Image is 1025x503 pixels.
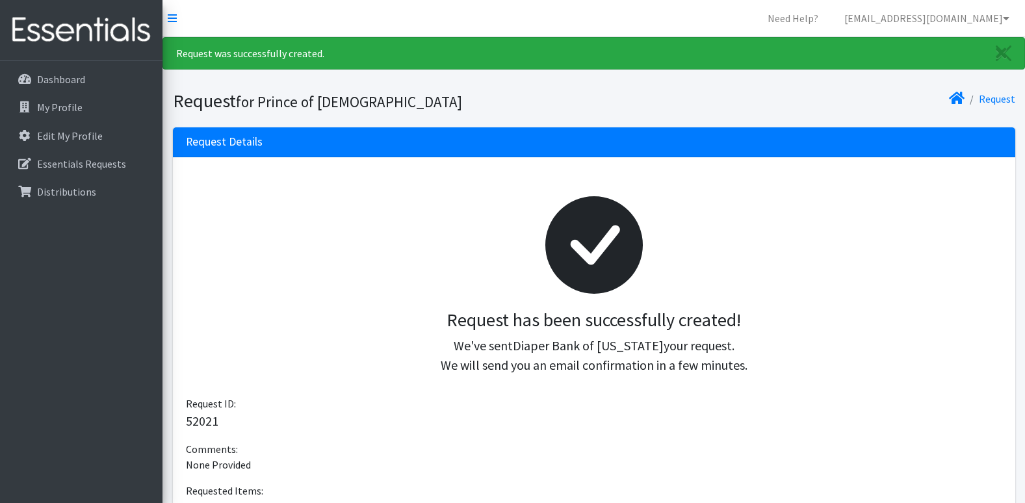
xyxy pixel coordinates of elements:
span: Request ID: [186,397,236,410]
a: Dashboard [5,66,157,92]
a: Need Help? [757,5,829,31]
p: Dashboard [37,73,85,86]
h1: Request [173,90,590,112]
p: Distributions [37,185,96,198]
p: Essentials Requests [37,157,126,170]
a: My Profile [5,94,157,120]
span: Comments: [186,443,238,456]
div: Request was successfully created. [162,37,1025,70]
a: [EMAIL_ADDRESS][DOMAIN_NAME] [834,5,1020,31]
p: My Profile [37,101,83,114]
a: Essentials Requests [5,151,157,177]
p: We've sent your request. We will send you an email confirmation in a few minutes. [196,336,992,375]
a: Request [979,92,1015,105]
p: 52021 [186,411,1002,431]
span: None Provided [186,458,251,471]
a: Edit My Profile [5,123,157,149]
img: HumanEssentials [5,8,157,52]
p: Edit My Profile [37,129,103,142]
a: Distributions [5,179,157,205]
h3: Request has been successfully created! [196,309,992,331]
a: Close [983,38,1024,69]
small: for Prince of [DEMOGRAPHIC_DATA] [236,92,462,111]
span: Diaper Bank of [US_STATE] [513,337,664,354]
span: Requested Items: [186,484,263,497]
h3: Request Details [186,135,263,149]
